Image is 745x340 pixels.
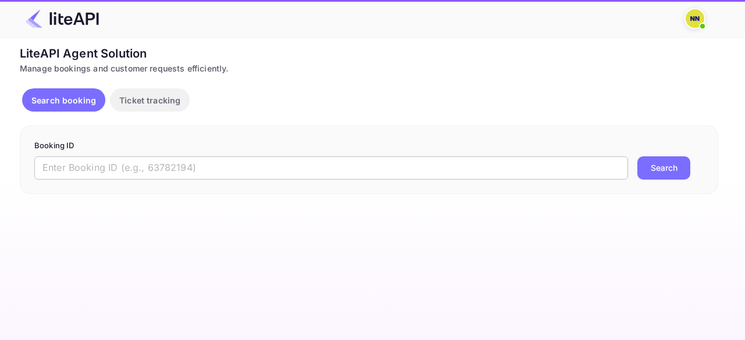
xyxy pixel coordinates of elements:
p: Booking ID [34,140,704,152]
p: Ticket tracking [119,94,180,106]
button: Search [637,156,690,180]
p: Search booking [31,94,96,106]
input: Enter Booking ID (e.g., 63782194) [34,156,628,180]
img: LiteAPI Logo [26,9,99,28]
div: Manage bookings and customer requests efficiently. [20,62,718,74]
img: N/A N/A [686,9,704,28]
div: LiteAPI Agent Solution [20,45,718,62]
